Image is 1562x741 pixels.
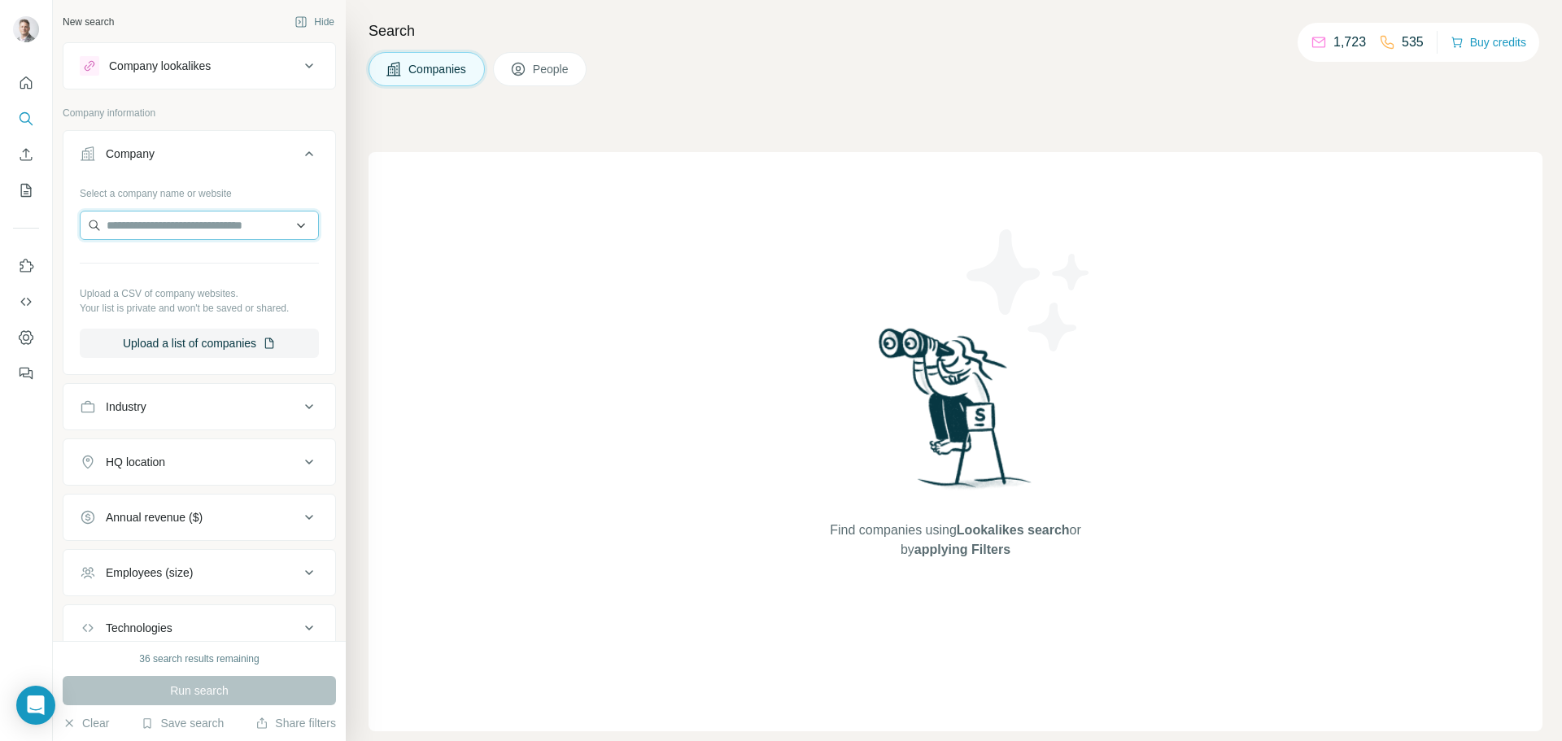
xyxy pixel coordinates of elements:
[141,715,224,731] button: Save search
[63,715,109,731] button: Clear
[80,286,319,301] p: Upload a CSV of company websites.
[957,523,1070,537] span: Lookalikes search
[106,564,193,581] div: Employees (size)
[533,61,570,77] span: People
[871,324,1041,505] img: Surfe Illustration - Woman searching with binoculars
[13,16,39,42] img: Avatar
[63,15,114,29] div: New search
[1150,7,1167,23] div: Close Step
[106,620,172,636] div: Technologies
[106,399,146,415] div: Industry
[13,176,39,205] button: My lists
[106,146,155,162] div: Company
[109,58,211,74] div: Company lookalikes
[63,46,335,85] button: Company lookalikes
[106,454,165,470] div: HQ location
[139,652,259,666] div: 36 search results remaining
[825,521,1085,560] span: Find companies using or by
[63,442,335,482] button: HQ location
[13,323,39,352] button: Dashboard
[13,140,39,169] button: Enrich CSV
[80,180,319,201] div: Select a company name or website
[80,301,319,316] p: Your list is private and won't be saved or shared.
[1333,33,1366,52] p: 1,723
[408,61,468,77] span: Companies
[13,104,39,133] button: Search
[63,387,335,426] button: Industry
[510,3,666,39] div: Watch our October Product update
[63,498,335,537] button: Annual revenue ($)
[16,686,55,725] div: Open Intercom Messenger
[255,715,336,731] button: Share filters
[63,106,336,120] p: Company information
[13,68,39,98] button: Quick start
[13,251,39,281] button: Use Surfe on LinkedIn
[63,608,335,647] button: Technologies
[13,359,39,388] button: Feedback
[80,329,319,358] button: Upload a list of companies
[914,543,1010,556] span: applying Filters
[283,10,346,34] button: Hide
[1402,33,1424,52] p: 535
[63,134,335,180] button: Company
[13,287,39,316] button: Use Surfe API
[1451,31,1526,54] button: Buy credits
[63,553,335,592] button: Employees (size)
[956,217,1102,364] img: Surfe Illustration - Stars
[106,509,203,525] div: Annual revenue ($)
[369,20,1542,42] h4: Search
